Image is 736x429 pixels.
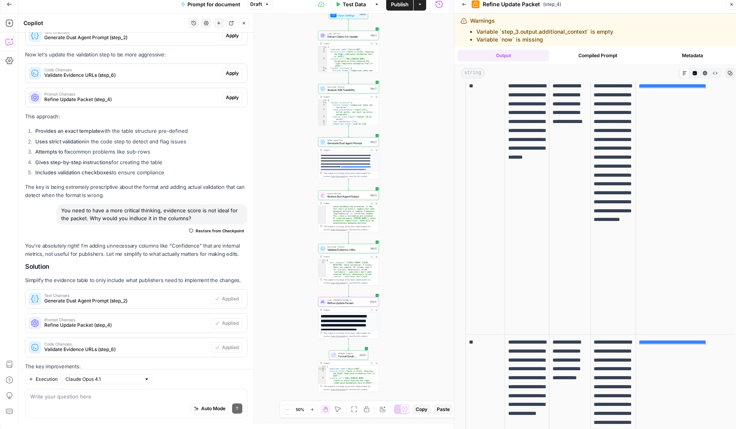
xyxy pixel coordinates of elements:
span: Toggle code folding, rows 1 through 3 [324,259,326,262]
div: This output is too large & has been abbreviated for review. to view the full content. [323,385,377,391]
span: Refine Update Packet [327,301,368,305]
span: Prompt Changes [44,92,219,96]
span: Refine Update Packet (step_4) [44,96,219,103]
div: 2 [318,49,327,51]
div: 5 [318,67,327,70]
p: The key improvements: [25,362,247,371]
strong: Gives step-by-step instructions [35,159,111,165]
strong: Attempts to fix [35,148,70,155]
span: Generate Dust Agent Prompt (step_2) [44,34,219,41]
li: in the code step to detect and flag issues [33,138,247,145]
div: 5 [318,116,327,121]
p: The key is being extremely prescriptive about the format and adding actual validation that can de... [25,183,247,199]
div: 3 [318,51,327,58]
div: 4 [318,377,326,384]
div: This output is too large & has been abbreviated for review. to view the full content. [323,331,377,338]
div: 8 [318,125,327,128]
span: Run Code · Python [327,85,368,89]
div: WorkflowInput SettingsInputs [318,10,379,19]
span: Copy the output [331,335,346,337]
div: You need to have a more critical thinking, evidence score is not ideal for the packet. Why would ... [56,204,247,224]
span: Toggle code folding, rows 1 through 47 [325,100,327,102]
span: LLM · GPT-4.1 [327,32,369,35]
div: 3 [318,370,326,377]
h2: Solution [25,263,247,270]
li: Variable `now` is missing [476,36,613,43]
g: Edge from step_3 to step_6 [348,232,349,243]
div: Run Code · PythonValidate Evidence URLsStep 6Output{ "dust_response":"[TABLE FORMAT ISSUES DETECT... [318,244,379,286]
button: Compiled Prompt [552,50,643,62]
div: Inputs [359,13,367,16]
div: Warnings [470,17,613,43]
div: Step 6 [370,247,377,250]
span: Validate Evidence URLs (step_6) [44,72,219,79]
div: Output [323,308,368,311]
span: Analyze Edit Feasibility [327,88,368,92]
span: Review Dust Agent Output [327,195,368,199]
div: 2 [318,368,326,370]
span: 50% [296,406,305,413]
p: Simplify the evidence table to only include what publishers need to implement the changes. [25,276,247,284]
span: Auto Mode [201,405,225,412]
div: Copilot [24,19,186,27]
div: Run Code · PythonAnalyze Edit FeasibilityStep 7Output{ "content_structure":{ "article_format":"co... [318,84,379,126]
span: Test Data [343,0,366,8]
span: LLM · [PERSON_NAME] 4 [327,299,368,302]
div: 1 [318,366,326,368]
g: Edge from step_7 to step_2 [348,125,349,137]
span: Refine Update Packet [483,0,540,8]
g: Edge from step_4 to step_5 [348,338,349,350]
span: Apply [226,32,239,39]
button: Applied [211,342,242,353]
div: 6 [318,121,327,123]
p: This approach: [25,112,247,121]
span: Prompt for document [188,0,241,8]
button: Applied [211,294,242,304]
g: Edge from start to step_1 [348,19,349,30]
span: Prompt Changes [44,318,208,322]
span: Paste [437,406,450,413]
input: Claude Opus 4.1 [65,375,141,383]
div: 1 [318,46,327,49]
li: for creating the table [33,158,247,166]
div: Step 5 [359,353,367,357]
div: This output is too large & has been abbreviated for review. to view the full content. [323,172,377,178]
strong: Provides an exact template [35,128,100,134]
div: 7 [318,123,327,125]
span: Code Changes [44,342,208,346]
button: Paste [434,404,453,415]
button: Output [458,50,549,62]
span: Format Email Sequence [338,355,358,358]
div: Step 7 [370,87,377,91]
div: Human ReviewReview Dust Agent OutputStep 3Output Vanta automates key processes, it may fall short... [318,191,379,232]
g: Edge from step_2 to step_3 [348,179,349,190]
span: Restore from Checkpoint [196,228,244,234]
li: to ensure compliance [33,168,247,176]
span: string [461,68,485,78]
div: Step 2 [370,140,377,144]
g: Edge from step_1 to step_7 [348,72,349,83]
span: Refine Update Packet (step_4) [44,322,208,329]
span: Publish [391,0,409,8]
div: Step 4 [370,300,378,304]
div: 3 [318,104,327,109]
li: with the table structure pre-defined [33,127,247,135]
button: Restore from Checkpoint [186,226,247,235]
span: ( step_4 ) [543,1,561,8]
span: Copy the output [331,282,346,284]
span: Multiple Outputs [338,352,358,355]
li: Variable `step_3.output.additional_context` is empty [476,28,613,36]
div: 4 [318,109,327,116]
div: Output [323,362,368,365]
div: This output is too large & has been abbreviated for review. to view the full content. [323,278,377,284]
span: Toggle code folding, rows 2 through 8 [325,102,327,104]
span: Generate Dust Agent Prompt [327,141,368,145]
div: Step 3 [370,194,377,197]
span: Copy [416,406,427,413]
span: Draft [251,1,262,8]
span: Text Changes [44,293,208,297]
span: Human Review [327,192,368,195]
div: 6 [318,70,327,74]
li: common problems like sub-rows [33,148,247,156]
button: Copy [413,404,431,415]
